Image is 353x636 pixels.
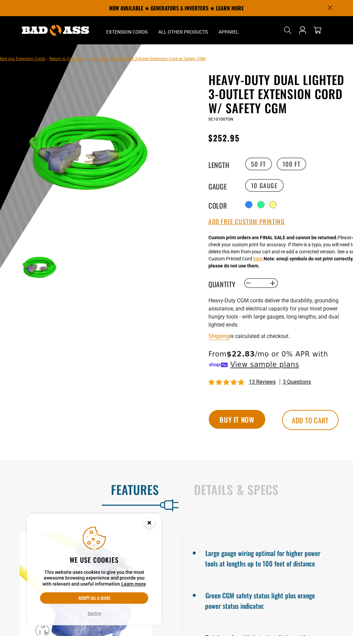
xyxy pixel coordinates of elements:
span: › [86,56,88,61]
h2: Details & Specs [194,482,339,497]
img: neon green [20,249,59,288]
button: Add Free Custom Printing [208,218,285,225]
span: All Other Products [158,29,208,35]
summary: All Other Products [153,16,213,44]
summary: Extension Cords [101,16,153,44]
a: Learn more [121,581,146,587]
legend: Length [208,160,242,168]
span: Heavy-Duty Dual Lighted 3-Outlet Extension Cord w/ Safety CGM [89,56,205,61]
p: This website uses cookies to give you the most awesome browsing experience and provide you with r... [40,569,148,587]
button: here [253,255,262,262]
span: Extension Cords [106,29,148,35]
legend: Gauge [208,181,242,190]
img: Bad Ass Extension Cords [22,25,89,36]
span: 4.92 stars [208,379,245,386]
a: Shipping [208,333,230,339]
div: is calculated at checkout. [208,332,348,341]
span: SC10100TGN [208,117,233,122]
summary: Search [282,25,293,36]
label: 50 FT [245,158,272,170]
aside: Cookie Consent [27,513,161,626]
li: Large gauge wiring optimal for higher power tools at lengths up to 100 feet of distance [205,546,329,568]
button: Accept all & close [40,592,148,604]
summary: Apparel [213,16,244,44]
h2: We use cookies [40,555,148,564]
label: 10 Gauge [245,179,284,192]
h2: Features [14,482,159,497]
img: neon green [20,90,157,226]
span: $252.95 [208,132,240,144]
span: 3 questions [283,378,311,386]
li: Green CGM safety status light plus orange power status indicator. [205,589,329,611]
legend: Color [208,200,242,209]
span: 13 reviews [249,379,276,385]
span: › [47,56,48,61]
h1: Heavy-Duty Dual Lighted 3-Outlet Extension Cord w/ Safety CGM [208,73,348,115]
a: Return to Collection [49,56,85,61]
span: Apparel [219,29,239,35]
button: Buy it now [209,410,265,429]
span: Heavy-Duty CGM cords deliver the durability, grounding assurance, and electrical capacity for you... [208,297,339,328]
strong: Custom print orders are FINAL SALE and cannot be returned. [208,235,338,240]
button: Decline [86,610,103,617]
label: Quantity [208,279,242,288]
label: 100 FT [277,158,307,170]
button: Add to cart [282,410,339,430]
